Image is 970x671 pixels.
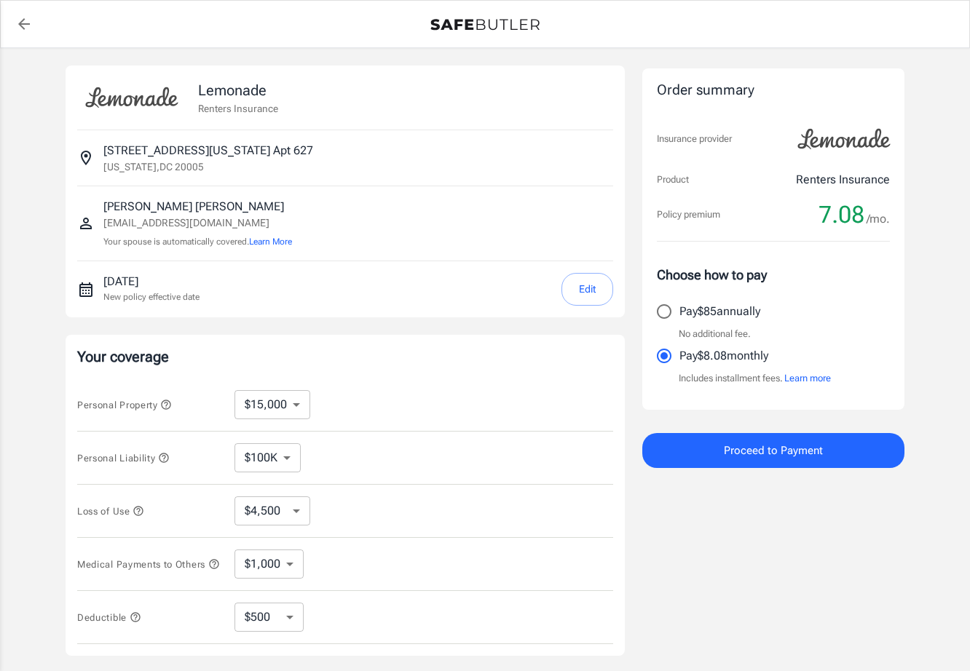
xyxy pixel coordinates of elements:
[679,303,760,320] p: Pay $85 annually
[657,172,689,187] p: Product
[657,132,732,146] p: Insurance provider
[430,19,540,31] img: Back to quotes
[77,555,220,573] button: Medical Payments to Others
[103,215,292,231] p: [EMAIL_ADDRESS][DOMAIN_NAME]
[657,265,890,285] p: Choose how to pay
[819,200,864,229] span: 7.08
[103,273,200,290] p: [DATE]
[77,149,95,167] svg: Insured address
[679,347,768,365] p: Pay $8.08 monthly
[77,559,220,570] span: Medical Payments to Others
[77,453,170,464] span: Personal Liability
[249,235,292,248] button: Learn More
[77,281,95,298] svg: New policy start date
[103,142,313,159] p: [STREET_ADDRESS][US_STATE] Apt 627
[77,77,186,118] img: Lemonade
[642,433,904,468] button: Proceed to Payment
[77,612,141,623] span: Deductible
[724,441,823,460] span: Proceed to Payment
[77,215,95,232] svg: Insured person
[77,502,144,520] button: Loss of Use
[198,79,278,101] p: Lemonade
[103,235,292,249] p: Your spouse is automatically covered.
[198,101,278,116] p: Renters Insurance
[867,209,890,229] span: /mo.
[103,198,292,215] p: [PERSON_NAME] [PERSON_NAME]
[77,396,172,413] button: Personal Property
[9,9,39,39] a: back to quotes
[784,371,831,386] button: Learn more
[796,171,890,188] p: Renters Insurance
[77,400,172,410] span: Personal Property
[77,346,613,367] p: Your coverage
[657,80,890,101] div: Order summary
[103,290,200,303] p: New policy effective date
[77,608,141,626] button: Deductible
[679,327,751,341] p: No additional fee.
[77,506,144,517] span: Loss of Use
[657,207,720,222] p: Policy premium
[789,119,899,159] img: Lemonade
[103,159,204,174] p: [US_STATE] , DC 20005
[679,371,831,386] p: Includes installment fees.
[77,449,170,466] button: Personal Liability
[561,273,613,306] button: Edit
